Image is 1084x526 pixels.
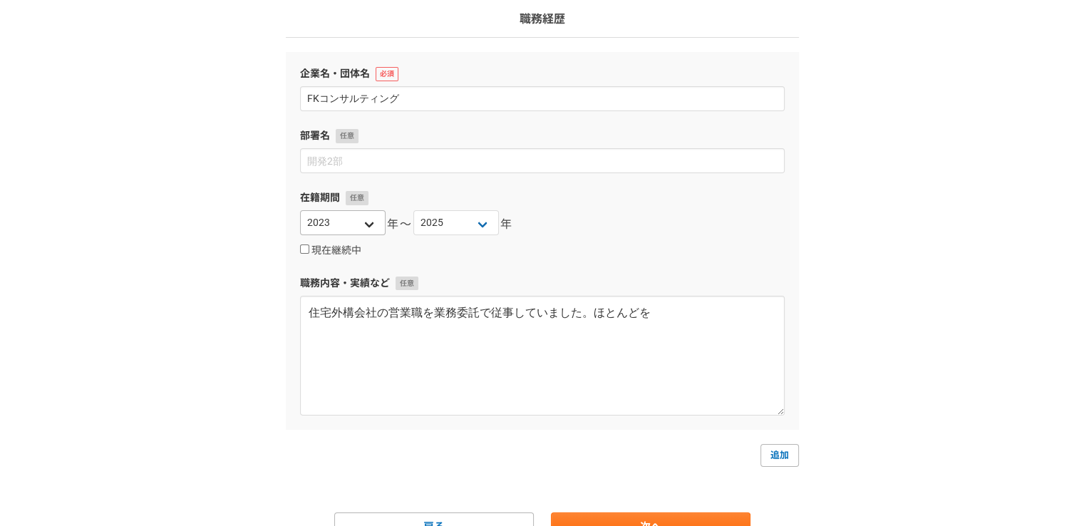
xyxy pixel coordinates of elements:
label: 企業名・団体名 [300,66,785,81]
label: 在籍期間 [300,190,785,205]
span: 年 [500,216,513,233]
label: 現在継続中 [300,244,361,257]
p: 職務経歴 [520,11,565,28]
input: 開発2部 [300,148,785,173]
a: 追加 [760,444,799,467]
input: 現在継続中 [300,244,309,254]
input: エニィクルー株式会社 [300,86,785,111]
span: 年〜 [387,216,412,233]
label: 職務内容・実績など [300,276,785,291]
label: 部署名 [300,128,785,143]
